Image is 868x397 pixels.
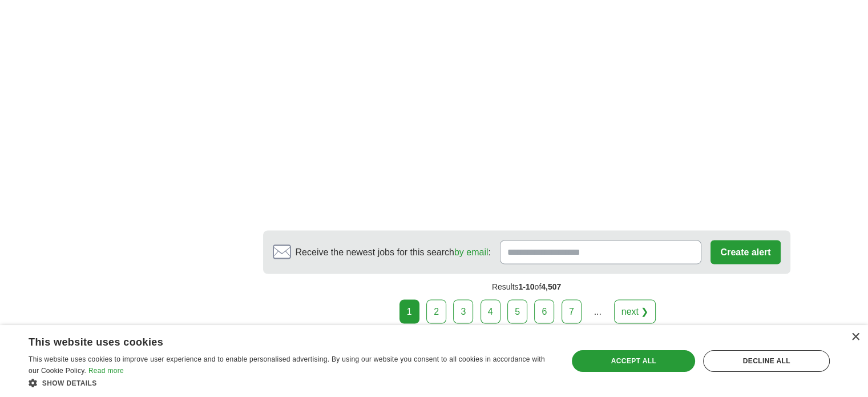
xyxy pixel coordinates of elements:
[454,247,488,256] a: by email
[88,367,124,375] a: Read more, opens a new window
[710,240,780,264] button: Create alert
[481,299,500,323] a: 4
[541,282,561,291] span: 4,507
[703,350,830,372] div: Decline all
[29,355,545,375] span: This website uses cookies to improve user experience and to enable personalised advertising. By u...
[586,300,609,323] div: ...
[534,299,554,323] a: 6
[507,299,527,323] a: 5
[572,350,695,372] div: Accept all
[426,299,446,323] a: 2
[518,282,534,291] span: 1-10
[453,299,473,323] a: 3
[42,379,97,387] span: Show details
[296,245,491,259] span: Receive the newest jobs for this search :
[614,299,656,323] a: next ❯
[562,299,582,323] a: 7
[851,333,859,342] div: Close
[263,274,790,299] div: Results of
[29,332,523,349] div: This website uses cookies
[399,299,419,323] div: 1
[29,377,552,388] div: Show details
